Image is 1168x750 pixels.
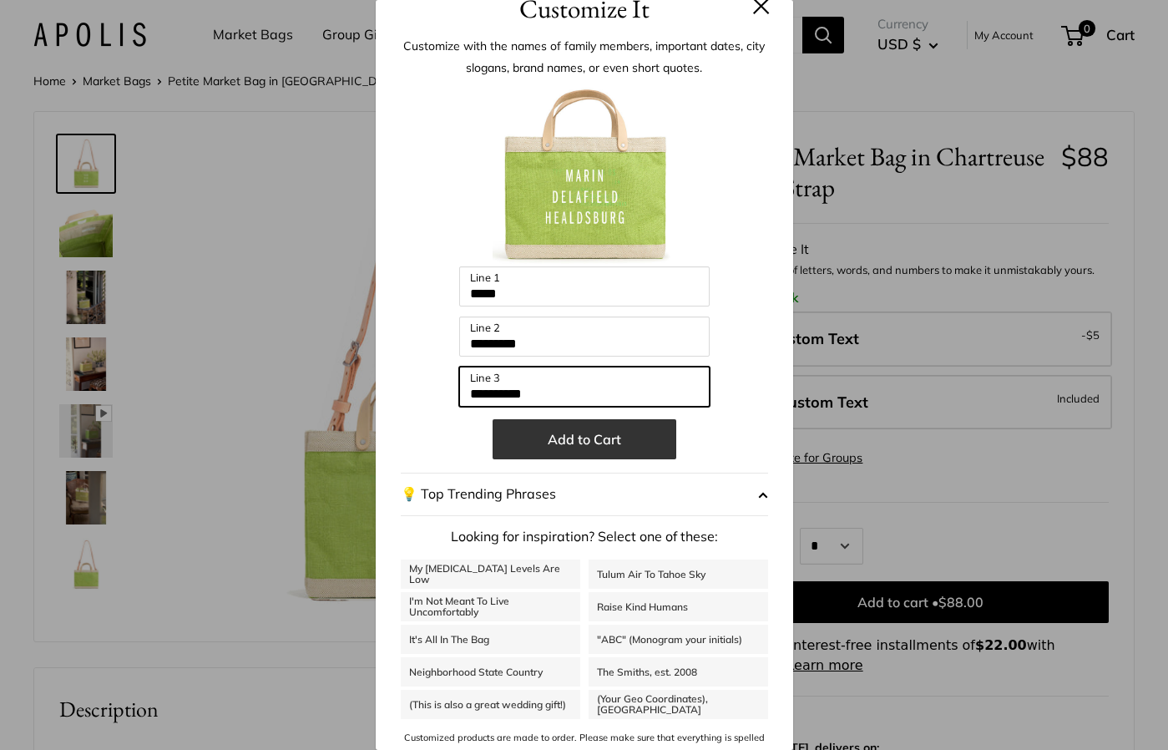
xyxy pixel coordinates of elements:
a: My [MEDICAL_DATA] Levels Are Low [401,560,580,589]
a: I'm Not Meant To Live Uncomfortably [401,592,580,621]
a: (This is also a great wedding gift!) [401,690,580,719]
iframe: Sign Up via Text for Offers [13,687,179,737]
button: 💡 Top Trending Phrases [401,473,768,516]
a: The Smiths, est. 2008 [589,657,768,687]
p: Looking for inspiration? Select one of these: [401,524,768,550]
a: Tulum Air To Tahoe Sky [589,560,768,589]
p: Customize with the names of family members, important dates, city slogans, brand names, or even s... [401,35,768,79]
a: It's All In The Bag [401,625,580,654]
a: "ABC" (Monogram your initials) [589,625,768,654]
img: customizer-prod [493,83,676,266]
a: Neighborhood State Country [401,657,580,687]
button: Add to Cart [493,419,676,459]
a: Raise Kind Humans [589,592,768,621]
a: (Your Geo Coordinates), [GEOGRAPHIC_DATA] [589,690,768,719]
